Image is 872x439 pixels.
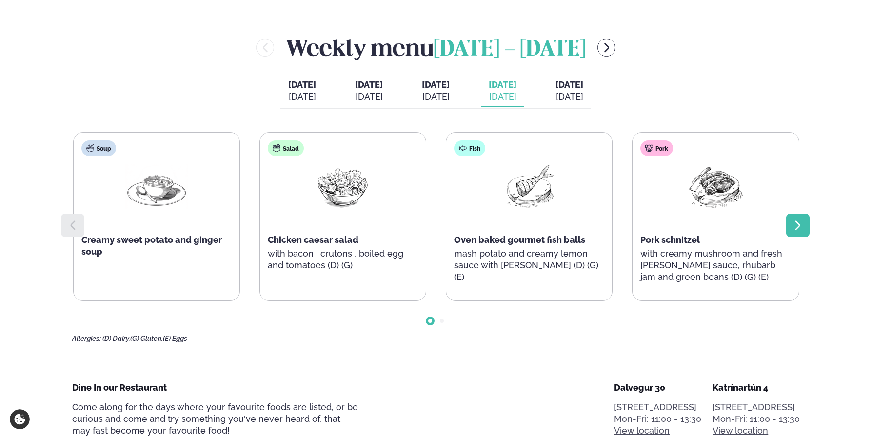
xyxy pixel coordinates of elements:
[273,144,280,152] img: salad.svg
[268,235,358,245] span: Chicken caesar salad
[72,382,167,393] span: Dine In our Restaurant
[312,164,374,209] img: Salad.png
[10,409,30,429] a: Cookie settings
[130,335,163,342] span: (G) Gluten,
[347,75,391,107] button: [DATE] [DATE]
[489,80,516,90] span: [DATE]
[280,75,324,107] button: [DATE] [DATE]
[81,140,116,156] div: Soup
[422,91,450,102] div: [DATE]
[555,80,583,90] span: [DATE]
[713,382,800,394] div: Katrínartún 4
[640,235,700,245] span: Pork schnitzel
[489,91,516,102] div: [DATE]
[86,144,94,152] img: soup.svg
[288,91,316,102] div: [DATE]
[125,164,188,209] img: Soup.png
[459,144,467,152] img: fish.svg
[355,91,383,102] div: [DATE]
[256,39,274,57] button: menu-btn-left
[548,75,591,107] button: [DATE] [DATE]
[713,413,800,425] div: Mon-Fri: 11:00 - 13:30
[555,91,583,102] div: [DATE]
[288,80,316,90] span: [DATE]
[355,80,383,90] span: [DATE]
[268,140,304,156] div: Salad
[713,401,800,413] p: [STREET_ADDRESS]
[163,335,187,342] span: (E) Eggs
[614,401,701,413] p: [STREET_ADDRESS]
[428,319,432,323] span: Go to slide 1
[645,144,653,152] img: pork.svg
[713,425,768,437] a: View location
[414,75,457,107] button: [DATE] [DATE]
[498,164,560,209] img: Fish.png
[102,335,130,342] span: (D) Dairy,
[614,413,701,425] div: Mon-Fri: 11:00 - 13:30
[640,140,673,156] div: Pork
[597,39,615,57] button: menu-btn-right
[286,32,586,63] h2: Weekly menu
[434,39,586,60] span: [DATE] - [DATE]
[684,164,747,209] img: Pork-Meat.png
[422,79,450,91] span: [DATE]
[268,248,418,271] p: with bacon , crutons , boiled egg and tomatoes (D) (G)
[454,235,585,245] span: Oven baked gourmet fish balls
[81,235,222,257] span: Creamy sweet potato and ginger soup
[481,75,524,107] button: [DATE] [DATE]
[454,248,604,283] p: mash potato and creamy lemon sauce with [PERSON_NAME] (D) (G) (E)
[614,425,670,437] a: View location
[640,248,791,283] p: with creamy mushroom and fresh [PERSON_NAME] sauce, rhubarb jam and green beans (D) (G) (E)
[614,382,701,394] div: Dalvegur 30
[454,140,485,156] div: Fish
[72,402,358,436] span: Come along for the days where your favourite foods are listed, or be curious and come and try som...
[440,319,444,323] span: Go to slide 2
[72,335,101,342] span: Allergies:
